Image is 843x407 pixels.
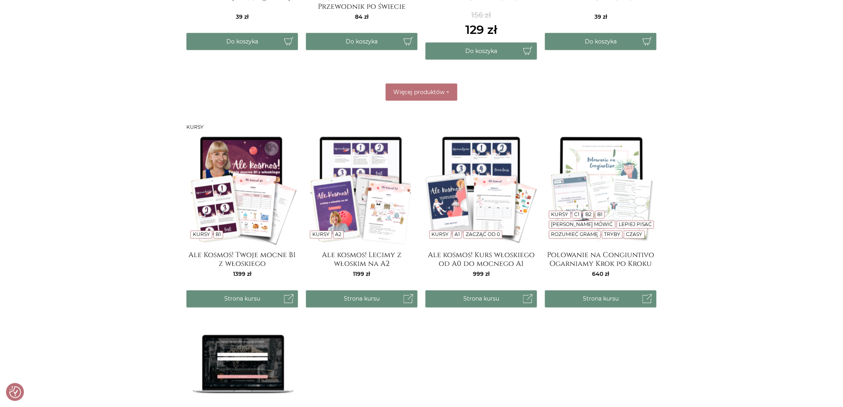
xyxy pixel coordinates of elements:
a: Tryby [604,232,620,238]
h3: Kursy [186,125,657,130]
a: Ale kosmos! Kurs włoskiego od A0 do mocnego A1 [425,251,537,267]
a: Kursy [432,232,449,238]
a: Czasy [626,232,643,238]
a: Kursy [551,212,569,218]
a: B1 [598,212,603,218]
span: 1399 [233,271,251,278]
button: Do koszyka [545,33,657,50]
del: 156 [465,10,497,21]
a: C1 [574,212,579,218]
a: B1 [216,232,221,238]
a: Strona kursu [545,291,657,308]
a: Strona kursu [425,291,537,308]
span: Więcej produktów [394,88,445,96]
a: Rozumieć gramę [551,232,598,238]
a: Strona kursu [186,291,298,308]
a: A1 [455,232,460,238]
a: Lepiej pisać [619,222,652,228]
a: Kursy [193,232,210,238]
span: 84 [355,13,369,20]
a: A2 [335,232,341,238]
span: 640 [592,271,610,278]
a: B2 [585,212,592,218]
a: Ale Kosmos! Twoje mocne B1 z włoskiego [186,251,298,267]
button: Więcej produktów + [386,84,457,101]
a: Kursy [312,232,329,238]
a: Zacząć od 0 [466,232,500,238]
ins: 129 [465,21,497,39]
button: Do koszyka [425,43,537,60]
a: Ale kosmos! Lecimy z włoskim na A2 [306,251,418,267]
span: 39 [236,13,249,20]
a: Polowanie na Congiuntivo Ogarniamy Krok po Kroku [545,251,657,267]
button: Do koszyka [186,33,298,50]
span: 1199 [353,271,371,278]
button: Preferencje co do zgód [9,386,21,398]
span: 39 [594,13,607,20]
button: Do koszyka [306,33,418,50]
img: Revisit consent button [9,386,21,398]
a: Strona kursu [306,291,418,308]
span: + [447,88,450,96]
a: [PERSON_NAME] mówić [551,222,613,228]
span: 999 [473,271,490,278]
